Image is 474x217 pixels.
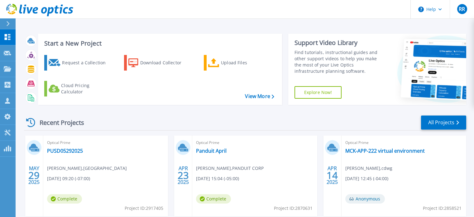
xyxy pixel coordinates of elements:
[177,164,189,187] div: APR 2025
[47,165,127,172] span: [PERSON_NAME] , [GEOGRAPHIC_DATA]
[294,49,384,74] div: Find tutorials, instructional guides and other support videos to help you make the most of your L...
[47,194,82,204] span: Complete
[204,55,273,71] a: Upload Files
[140,57,190,69] div: Download Collector
[196,165,264,172] span: [PERSON_NAME] , PANDUIT CORP
[345,148,425,154] a: MCK-APP-222 virtual environment
[196,148,227,154] a: Panduit April
[421,116,466,130] a: All Projects
[294,86,342,99] a: Explore Now!
[44,81,114,96] a: Cloud Pricing Calculator
[245,93,274,99] a: View More
[345,175,388,182] span: [DATE] 12:45 (-04:00)
[274,205,313,212] span: Project ID: 2870631
[327,173,338,178] span: 14
[459,7,465,12] span: RR
[178,173,189,178] span: 23
[28,173,40,178] span: 29
[47,175,90,182] span: [DATE] 09:20 (-07:00)
[196,175,239,182] span: [DATE] 15:04 (-05:00)
[326,164,338,187] div: APR 2025
[24,115,93,130] div: Recent Projects
[423,205,462,212] span: Project ID: 2858521
[47,139,164,146] span: Optical Prime
[61,82,111,95] div: Cloud Pricing Calculator
[47,148,83,154] a: PUSD05292025
[345,165,392,172] span: [PERSON_NAME] , cdwg
[125,205,163,212] span: Project ID: 2917405
[196,139,313,146] span: Optical Prime
[196,194,231,204] span: Complete
[124,55,194,71] a: Download Collector
[221,57,271,69] div: Upload Files
[44,40,274,47] h3: Start a New Project
[345,139,462,146] span: Optical Prime
[44,55,114,71] a: Request a Collection
[28,164,40,187] div: MAY 2025
[345,194,385,204] span: Anonymous
[62,57,112,69] div: Request a Collection
[294,39,384,47] div: Support Video Library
